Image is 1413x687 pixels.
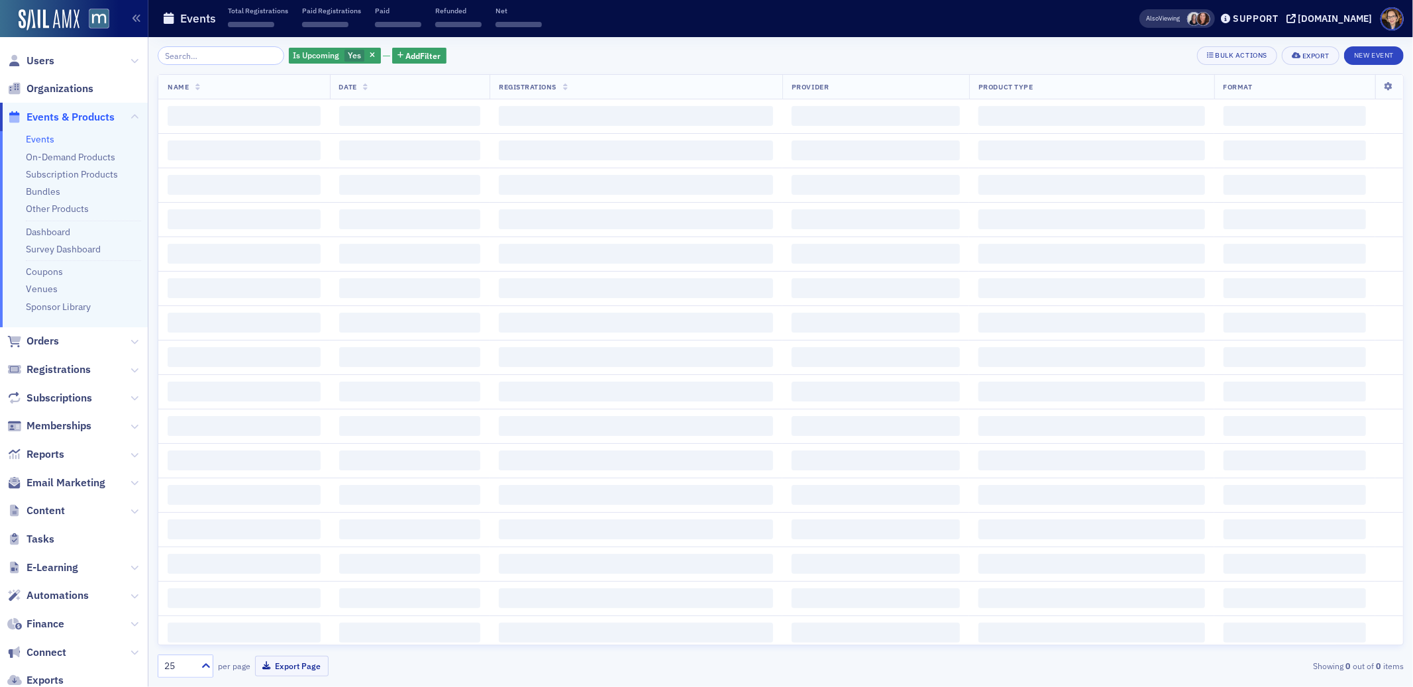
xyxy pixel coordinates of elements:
a: Finance [7,617,64,631]
span: ‌ [792,140,960,160]
span: Product Type [978,82,1033,91]
input: Search… [158,46,284,65]
button: New Event [1344,46,1404,65]
span: ‌ [1224,416,1366,436]
a: Coupons [26,266,63,278]
span: ‌ [339,106,481,126]
span: ‌ [978,347,1205,367]
span: ‌ [978,450,1205,470]
span: ‌ [168,554,321,574]
span: ‌ [339,244,481,264]
span: Yes [348,50,361,60]
span: ‌ [499,106,773,126]
a: Venues [26,283,58,295]
span: ‌ [1224,347,1366,367]
span: ‌ [499,416,773,436]
a: Registrations [7,362,91,377]
span: ‌ [168,588,321,608]
p: Refunded [435,6,482,15]
a: Sponsor Library [26,301,91,313]
span: ‌ [1224,519,1366,539]
span: E-Learning [26,560,78,575]
span: ‌ [792,382,960,401]
span: Connect [26,645,66,660]
span: Viewing [1147,14,1180,23]
span: ‌ [1224,450,1366,470]
span: ‌ [435,22,482,27]
span: ‌ [168,450,321,470]
span: ‌ [499,588,773,608]
a: Organizations [7,81,93,96]
button: AddFilter [392,48,446,64]
span: Subscriptions [26,391,92,405]
span: ‌ [792,554,960,574]
span: ‌ [499,382,773,401]
span: ‌ [1224,382,1366,401]
span: ‌ [168,485,321,505]
span: ‌ [339,313,481,333]
span: Format [1224,82,1253,91]
span: ‌ [168,313,321,333]
a: On-Demand Products [26,151,115,163]
span: ‌ [1224,588,1366,608]
span: Registrations [26,362,91,377]
button: Export Page [255,656,329,676]
span: Finance [26,617,64,631]
span: ‌ [339,140,481,160]
span: ‌ [792,209,960,229]
span: ‌ [499,140,773,160]
div: [DOMAIN_NAME] [1298,13,1373,25]
span: ‌ [792,623,960,643]
a: Survey Dashboard [26,243,101,255]
span: ‌ [168,140,321,160]
div: Also [1147,14,1159,23]
strong: 0 [1374,660,1383,672]
span: Registrations [499,82,556,91]
span: ‌ [1224,278,1366,298]
span: ‌ [1224,140,1366,160]
span: ‌ [1224,623,1366,643]
span: ‌ [978,519,1205,539]
h1: Events [180,11,216,26]
span: ‌ [978,175,1205,195]
span: ‌ [792,347,960,367]
a: Subscription Products [26,168,118,180]
span: ‌ [978,209,1205,229]
span: ‌ [339,175,481,195]
p: Paid [375,6,421,15]
span: ‌ [496,22,542,27]
span: ‌ [339,623,481,643]
span: ‌ [499,485,773,505]
button: Bulk Actions [1197,46,1277,65]
span: Date [339,82,357,91]
span: ‌ [978,244,1205,264]
span: ‌ [978,313,1205,333]
span: ‌ [978,623,1205,643]
span: Events & Products [26,110,115,125]
a: Other Products [26,203,89,215]
a: Content [7,503,65,518]
a: Automations [7,588,89,603]
span: ‌ [792,278,960,298]
a: Connect [7,645,66,660]
span: Profile [1381,7,1404,30]
a: Dashboard [26,226,70,238]
span: Kelly Brown [1187,12,1201,26]
span: ‌ [1224,485,1366,505]
span: ‌ [978,382,1205,401]
span: ‌ [228,22,274,27]
span: ‌ [792,416,960,436]
a: E-Learning [7,560,78,575]
span: ‌ [499,313,773,333]
span: ‌ [1224,244,1366,264]
span: ‌ [978,416,1205,436]
p: Total Registrations [228,6,288,15]
span: ‌ [302,22,348,27]
a: Bundles [26,185,60,197]
span: ‌ [978,140,1205,160]
span: ‌ [792,313,960,333]
span: ‌ [792,588,960,608]
span: ‌ [792,244,960,264]
span: ‌ [168,347,321,367]
span: ‌ [168,519,321,539]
